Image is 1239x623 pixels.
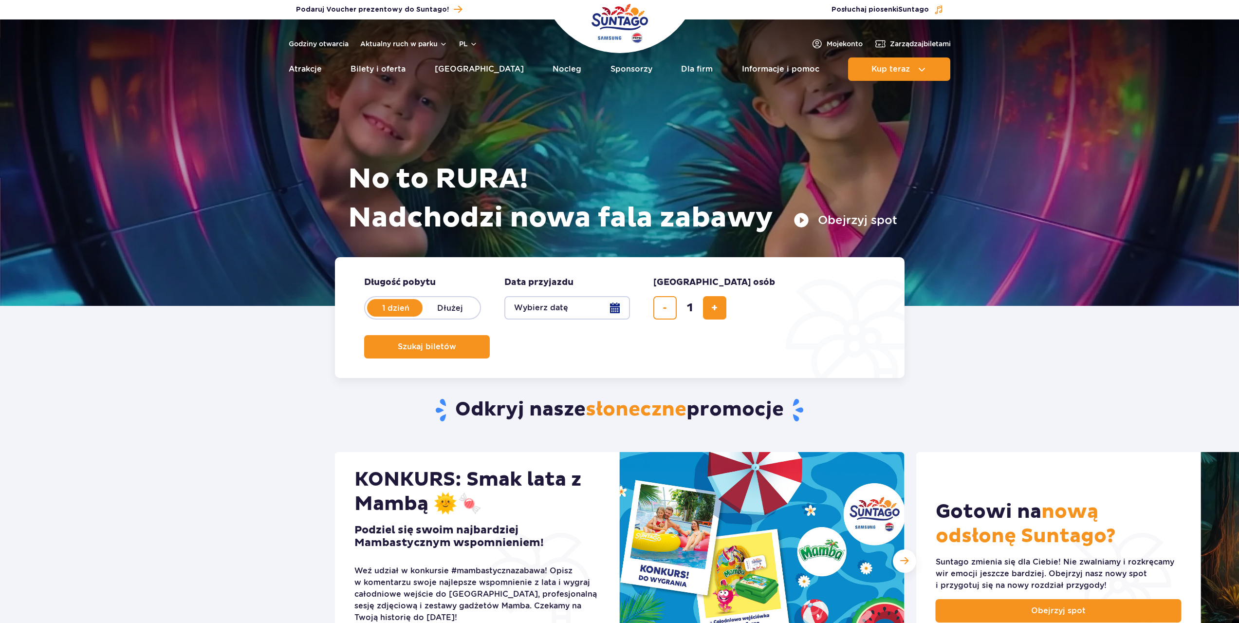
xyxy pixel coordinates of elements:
[335,257,905,378] form: Planowanie wizyty w Park of Poland
[848,57,950,81] button: Kup teraz
[368,298,424,318] label: 1 dzień
[364,335,490,359] button: Szukaj biletów
[553,57,581,81] a: Nocleg
[423,298,478,318] label: Dłużej
[936,599,1182,623] a: Obejrzyj spot
[936,500,1182,548] h2: Gotowi na
[296,3,462,16] a: Podaruj Voucher prezentowy do Suntago!
[435,57,524,81] a: [GEOGRAPHIC_DATA]
[832,5,929,15] span: Posłuchaj piosenki
[898,6,929,13] span: Suntago
[364,277,436,288] span: Długość pobytu
[742,57,819,81] a: Informacje i pomoc
[398,342,456,351] span: Szukaj biletów
[296,5,449,15] span: Podaruj Voucher prezentowy do Suntago!
[1031,605,1086,617] span: Obejrzyj spot
[794,212,897,228] button: Obejrzyj spot
[653,296,677,320] button: usuń bilet
[832,5,943,15] button: Posłuchaj piosenkiSuntago
[504,277,573,288] span: Data przyjazdu
[459,39,478,49] button: pl
[827,39,863,49] span: Moje konto
[936,500,1116,548] span: nową odsłonę Suntago?
[874,38,951,50] a: Zarządzajbiletami
[871,65,910,74] span: Kup teraz
[893,549,916,573] div: Następny slajd
[610,57,652,81] a: Sponsorzy
[289,57,322,81] a: Atrakcje
[289,39,349,49] a: Godziny otwarcia
[653,277,775,288] span: [GEOGRAPHIC_DATA] osób
[334,397,905,423] h2: Odkryj nasze promocje
[678,296,702,320] input: liczba biletów
[354,468,600,516] h2: KONKURS: Smak lata z Mambą 🌞🍬
[348,160,897,238] h1: No to RURA! Nadchodzi nowa fala zabawy
[354,524,600,549] h3: Podziel się swoim najbardziej Mambastycznym wspomnieniem!
[681,57,713,81] a: Dla firm
[811,38,863,50] a: Mojekonto
[360,40,447,48] button: Aktualny ruch w parku
[351,57,406,81] a: Bilety i oferta
[890,39,951,49] span: Zarządzaj biletami
[936,556,1182,591] div: Suntago zmienia się dla Ciebie! Nie zwalniamy i rozkręcamy wir emocji jeszcze bardziej. Obejrzyj ...
[504,296,630,320] button: Wybierz datę
[703,296,726,320] button: dodaj bilet
[586,397,686,422] span: słoneczne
